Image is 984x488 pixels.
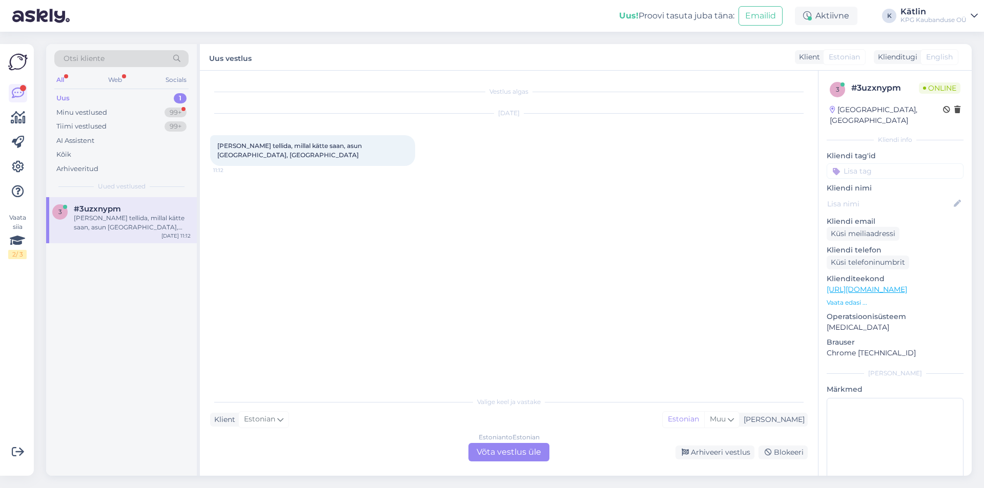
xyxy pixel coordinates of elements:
[758,445,808,459] div: Blokeeri
[827,216,963,227] p: Kliendi email
[106,73,124,87] div: Web
[619,10,734,22] div: Proovi tasuta juba täna:
[479,433,540,442] div: Estonian to Estonian
[209,50,252,64] label: Uus vestlus
[64,53,105,64] span: Otsi kliente
[919,82,960,94] span: Online
[882,9,896,23] div: K
[163,73,189,87] div: Socials
[827,311,963,322] p: Operatsioonisüsteem
[98,182,146,191] span: Uued vestlused
[900,8,978,24] a: KätlinKPG Kaubanduse OÜ
[827,256,909,269] div: Küsi telefoninumbrit
[161,232,191,240] div: [DATE] 11:12
[56,121,107,132] div: Tiimi vestlused
[830,104,943,126] div: [GEOGRAPHIC_DATA], [GEOGRAPHIC_DATA]
[827,183,963,194] p: Kliendi nimi
[56,108,107,118] div: Minu vestlused
[56,93,70,103] div: Uus
[56,150,71,160] div: Kõik
[8,52,28,72] img: Askly Logo
[174,93,187,103] div: 1
[54,73,66,87] div: All
[900,16,967,24] div: KPG Kaubanduse OÜ
[56,136,94,146] div: AI Assistent
[827,384,963,395] p: Märkmed
[710,414,726,423] span: Muu
[663,412,704,427] div: Estonian
[217,142,363,159] span: [PERSON_NAME] tellida, millal kätte saan, asun [GEOGRAPHIC_DATA], [GEOGRAPHIC_DATA]
[210,397,808,407] div: Valige keel ja vastake
[900,8,967,16] div: Kätlin
[827,135,963,144] div: Kliendi info
[827,285,907,294] a: [URL][DOMAIN_NAME]
[836,86,839,93] span: 3
[827,322,963,333] p: [MEDICAL_DATA]
[8,250,27,259] div: 2 / 3
[795,7,857,25] div: Aktiivne
[827,198,952,209] input: Lisa nimi
[827,151,963,161] p: Kliendi tag'id
[58,208,62,216] span: 3
[874,52,917,62] div: Klienditugi
[210,109,808,118] div: [DATE]
[56,164,98,174] div: Arhiveeritud
[213,166,252,174] span: 11:12
[740,414,805,425] div: [PERSON_NAME]
[74,204,121,214] span: #3uzxnypm
[827,273,963,284] p: Klienditeekond
[827,245,963,256] p: Kliendi telefon
[829,52,860,62] span: Estonian
[827,227,899,241] div: Küsi meiliaadressi
[210,414,235,425] div: Klient
[827,348,963,358] p: Chrome [TECHNICAL_ID]
[827,337,963,348] p: Brauser
[165,121,187,132] div: 99+
[827,298,963,307] p: Vaata edasi ...
[827,369,963,378] div: [PERSON_NAME]
[795,52,820,62] div: Klient
[675,445,754,459] div: Arhiveeri vestlus
[74,214,191,232] div: [PERSON_NAME] tellida, millal kätte saan, asun [GEOGRAPHIC_DATA], [GEOGRAPHIC_DATA]
[165,108,187,118] div: 99+
[210,87,808,96] div: Vestlus algas
[739,6,783,26] button: Emailid
[926,52,953,62] span: English
[851,82,919,94] div: # 3uzxnypm
[827,163,963,179] input: Lisa tag
[244,414,275,425] span: Estonian
[468,443,549,461] div: Võta vestlus üle
[619,11,639,20] b: Uus!
[8,213,27,259] div: Vaata siia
